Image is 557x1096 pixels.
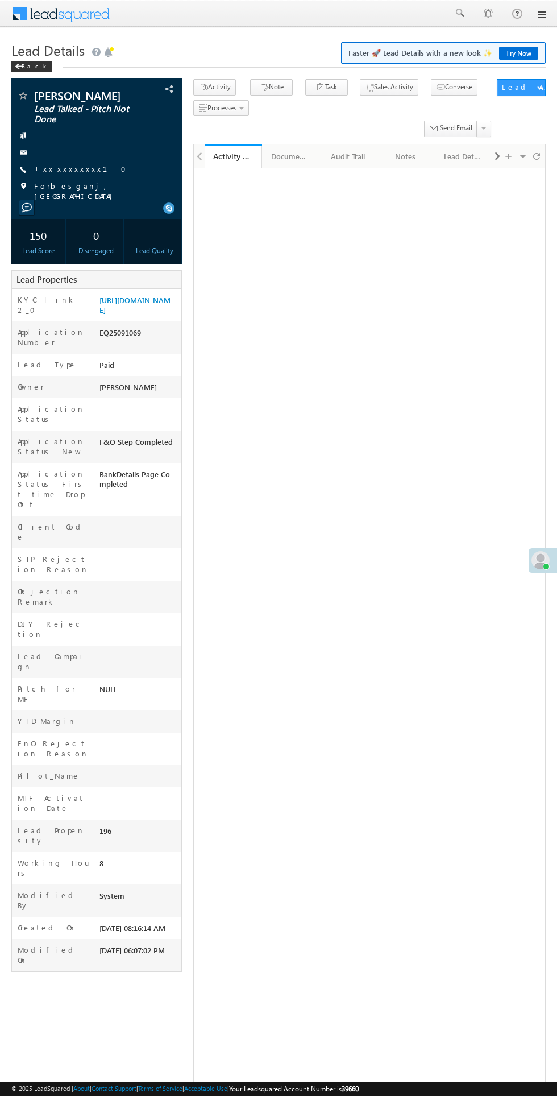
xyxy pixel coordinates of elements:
span: © 2025 LeadSquared | | | | | [11,1083,359,1094]
label: Application Number [18,327,89,348]
div: Activity History [213,151,253,162]
a: Activity History [205,144,262,168]
div: Lead Details [444,150,482,163]
label: Pilot_Name [18,771,80,781]
label: Objection Remark [18,586,89,607]
label: Working Hours [18,858,89,878]
div: 0 [72,225,120,246]
div: BankDetails Page Completed [97,469,181,494]
a: About [73,1085,90,1092]
label: Application Status [18,404,89,424]
span: Lead Properties [16,274,77,285]
div: 8 [97,858,181,874]
span: Your Leadsquared Account Number is [229,1085,359,1093]
span: 39660 [342,1085,359,1093]
span: [PERSON_NAME] [99,382,157,392]
span: [PERSON_NAME] [34,90,138,101]
label: Owner [18,382,44,392]
div: EQ25091069 [97,327,181,343]
div: Back [11,61,52,72]
label: MTF Activation Date [18,793,89,813]
div: F&O Step Completed [97,436,181,452]
div: [DATE] 08:16:14 AM [97,923,181,938]
div: 150 [14,225,63,246]
label: DIY Rejection [18,619,89,639]
button: Send Email [424,121,477,137]
span: Lead Details [11,41,85,59]
label: Pitch for MF [18,684,89,704]
a: Lead Details [435,144,492,168]
label: Lead Campaign [18,651,89,672]
a: Acceptable Use [184,1085,227,1092]
span: Forbesganj, [GEOGRAPHIC_DATA] [34,181,169,201]
div: 196 [97,825,181,841]
label: Lead Propensity [18,825,89,846]
label: Client Code [18,522,89,542]
label: Application Status New [18,436,89,457]
button: Sales Activity [360,79,418,96]
a: Documents [262,144,319,168]
label: Modified On [18,945,89,965]
div: Lead Actions [502,82,550,92]
div: -- [130,225,178,246]
span: Send Email [440,123,472,133]
label: Created On [18,923,76,933]
label: Application Status First time Drop Off [18,469,89,510]
div: NULL [97,684,181,700]
a: Notes [377,144,435,168]
button: Activity [193,79,236,96]
span: Lead Talked - Pitch Not Done [34,104,138,124]
div: Documents [271,150,309,163]
a: +xx-xxxxxxxx10 [34,164,133,173]
a: [URL][DOMAIN_NAME] [99,295,171,315]
a: Audit Trail [319,144,377,168]
span: Processes [207,104,236,112]
div: Disengaged [72,246,120,256]
button: Converse [431,79,477,96]
label: FnO Rejection Reason [18,738,89,759]
a: Try Now [499,47,538,60]
div: Paid [97,359,181,375]
button: Task [305,79,348,96]
button: Note [250,79,293,96]
label: Lead Type [18,359,77,370]
div: System [97,890,181,906]
div: Lead Score [14,246,63,256]
div: Lead Quality [130,246,178,256]
div: [DATE] 06:07:02 PM [97,945,181,961]
a: Back [11,60,57,70]
button: Lead Actions [497,79,546,96]
a: Contact Support [92,1085,136,1092]
label: STP Rejection Reason [18,554,89,574]
li: Lead Details [435,144,492,167]
label: KYC link 2_0 [18,295,89,315]
div: Audit Trail [329,150,367,163]
span: Faster 🚀 Lead Details with a new look ✨ [348,47,538,59]
a: Terms of Service [138,1085,182,1092]
label: YTD_Margin [18,716,76,726]
li: Activity History [205,144,262,167]
div: Notes [386,150,425,163]
label: Modified By [18,890,89,911]
button: Processes [193,100,249,117]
